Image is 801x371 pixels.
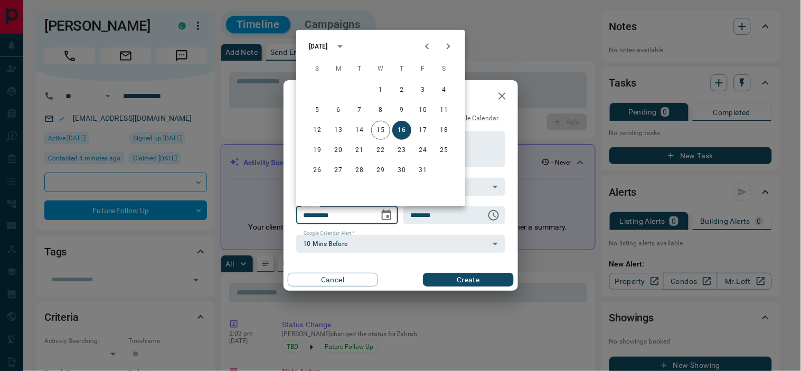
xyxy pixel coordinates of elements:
label: Google Calendar Alert [304,230,354,237]
button: 22 [371,141,390,160]
div: 10 Mins Before [296,235,505,253]
button: Choose time, selected time is 6:00 AM [483,205,504,226]
span: Wednesday [371,59,390,80]
button: 29 [371,161,390,180]
button: 27 [329,161,348,180]
span: Saturday [435,59,454,80]
button: Create [423,273,513,287]
button: 15 [371,121,390,140]
button: Previous month [417,36,438,57]
button: Cancel [288,273,378,287]
button: 2 [392,81,411,100]
label: Date [304,202,317,208]
button: 5 [308,101,327,120]
button: 16 [392,121,411,140]
button: 6 [329,101,348,120]
h2: New Task [284,80,355,114]
button: 25 [435,141,454,160]
button: 14 [350,121,369,140]
button: 21 [350,141,369,160]
button: calendar view is open, switch to year view [331,37,349,55]
button: 7 [350,101,369,120]
span: Friday [413,59,432,80]
button: Choose date, selected date is Oct 16, 2025 [376,205,397,226]
button: 3 [413,81,432,100]
button: 23 [392,141,411,160]
button: 31 [413,161,432,180]
button: 1 [371,81,390,100]
button: 18 [435,121,454,140]
button: Next month [438,36,459,57]
button: 8 [371,101,390,120]
span: Tuesday [350,59,369,80]
button: 30 [392,161,411,180]
button: 24 [413,141,432,160]
button: 20 [329,141,348,160]
div: [DATE] [309,42,328,51]
button: 26 [308,161,327,180]
button: 9 [392,101,411,120]
button: 19 [308,141,327,160]
button: 28 [350,161,369,180]
button: 4 [435,81,454,100]
span: Thursday [392,59,411,80]
button: 11 [435,101,454,120]
span: Sunday [308,59,327,80]
label: Time [411,202,425,208]
button: 13 [329,121,348,140]
button: 10 [413,101,432,120]
button: 17 [413,121,432,140]
span: Monday [329,59,348,80]
button: 12 [308,121,327,140]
